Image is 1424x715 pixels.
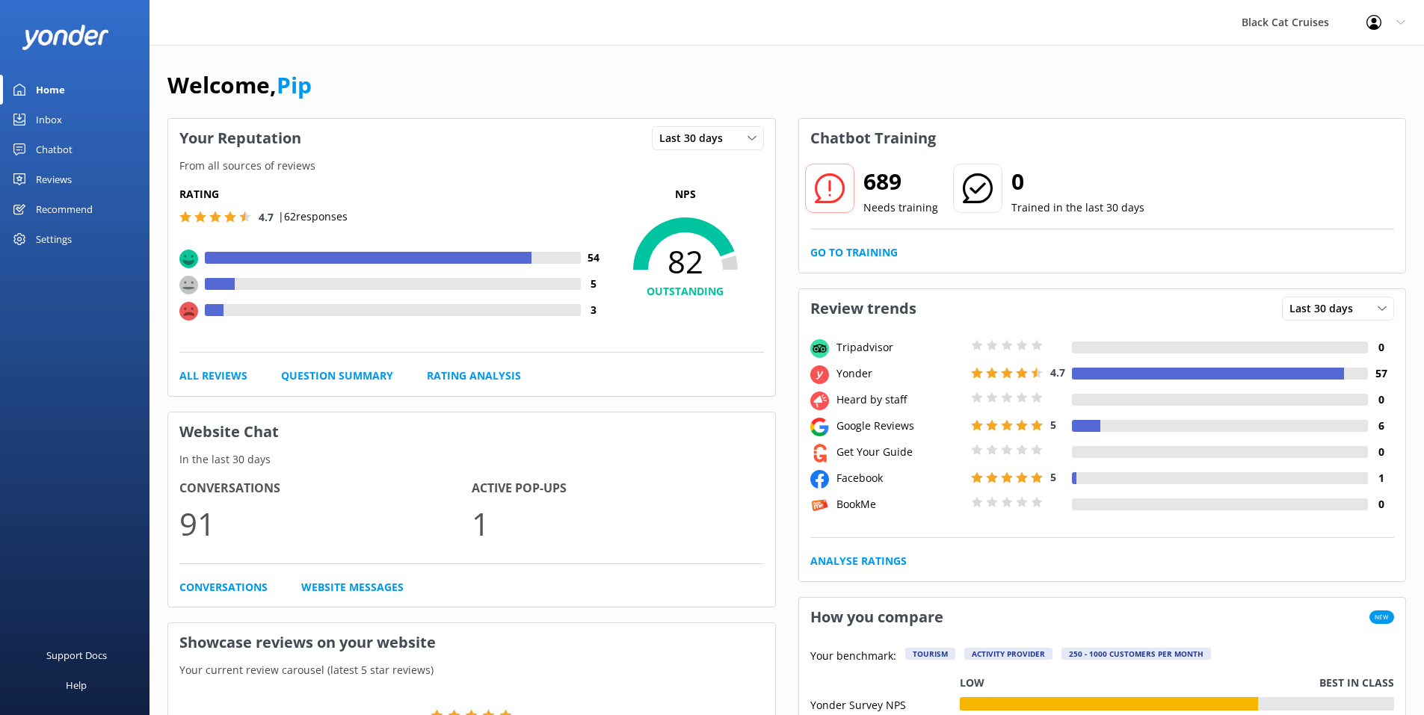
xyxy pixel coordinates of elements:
[581,302,607,318] h4: 3
[581,250,607,266] h4: 54
[863,199,938,216] p: Needs training
[1368,418,1394,434] h4: 6
[36,134,73,164] div: Chatbot
[1368,496,1394,513] h4: 0
[607,283,764,300] h4: OUTSTANDING
[1050,418,1056,432] span: 5
[281,368,393,384] a: Question Summary
[1050,470,1056,484] span: 5
[905,648,955,660] div: Tourism
[833,470,967,486] div: Facebook
[167,67,312,103] h1: Welcome,
[168,119,312,158] h3: Your Reputation
[607,186,764,202] p: NPS
[179,368,247,384] a: All Reviews
[581,276,607,292] h4: 5
[36,164,72,194] div: Reviews
[810,244,898,261] a: Go to Training
[1319,675,1394,691] p: Best in class
[472,498,764,548] p: 1
[278,208,348,225] p: | 62 responses
[1369,610,1394,624] span: New
[301,579,404,595] a: Website Messages
[259,210,274,224] span: 4.7
[168,412,775,451] h3: Website Chat
[1011,199,1144,216] p: Trained in the last 30 days
[607,243,764,280] span: 82
[1011,164,1144,199] h2: 0
[1368,339,1394,356] h4: 0
[36,75,65,105] div: Home
[960,675,984,691] p: Low
[179,498,472,548] p: 91
[799,598,955,637] h3: How you compare
[810,553,907,569] a: Analyse Ratings
[277,69,312,100] a: Pip
[1368,391,1394,408] h4: 0
[1289,300,1362,317] span: Last 30 days
[659,130,732,146] span: Last 30 days
[472,479,764,498] h4: Active Pop-ups
[168,623,775,662] h3: Showcase reviews on your website
[168,662,775,678] p: Your current review carousel (latest 5 star reviews)
[833,339,967,356] div: Tripadvisor
[833,391,967,408] div: Heard by staff
[833,418,967,434] div: Google Reviews
[168,451,775,468] p: In the last 30 days
[1368,365,1394,382] h4: 57
[810,648,896,666] p: Your benchmark:
[1050,365,1065,380] span: 4.7
[427,368,521,384] a: Rating Analysis
[1368,444,1394,460] h4: 0
[66,670,87,700] div: Help
[168,158,775,174] p: From all sources of reviews
[179,186,607,202] h5: Rating
[46,640,107,670] div: Support Docs
[1368,470,1394,486] h4: 1
[179,479,472,498] h4: Conversations
[799,119,947,158] h3: Chatbot Training
[36,194,93,224] div: Recommend
[833,496,967,513] div: BookMe
[36,105,62,134] div: Inbox
[833,365,967,382] div: Yonder
[799,289,928,328] h3: Review trends
[179,579,268,595] a: Conversations
[964,648,1052,660] div: Activity Provider
[833,444,967,460] div: Get Your Guide
[863,164,938,199] h2: 689
[36,224,72,254] div: Settings
[810,697,960,711] div: Yonder Survey NPS
[1061,648,1211,660] div: 250 - 1000 customers per month
[22,25,108,49] img: yonder-white-logo.png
